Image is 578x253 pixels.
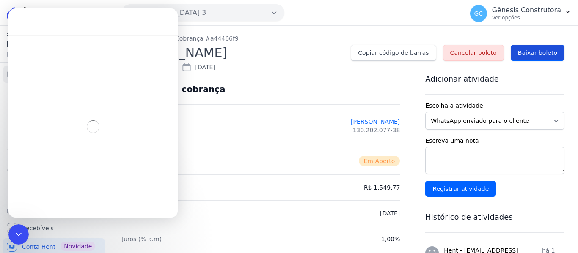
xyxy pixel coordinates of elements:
[463,2,578,25] button: GC Gênesis Construtora Ver opções
[175,34,239,43] a: Cobrança #a44466f9
[22,242,55,251] span: Conta Hent
[122,4,284,21] button: [GEOGRAPHIC_DATA] 3
[425,74,564,84] h3: Adicionar atividade
[3,103,105,120] a: Nova transferência
[182,62,215,72] div: [DATE]
[443,45,504,61] a: Cancelar boleto
[122,43,344,62] h2: [PERSON_NAME]
[351,45,436,61] a: Copiar código de barras
[3,177,105,194] a: Negativação
[61,242,95,251] span: Novidade
[8,224,29,245] iframe: Intercom live chat
[352,126,400,134] span: 130.202.077-38
[425,136,564,145] label: Escreva uma nota
[425,101,564,110] label: Escolha a atividade
[492,6,561,14] p: Gênesis Construtora
[381,235,400,243] dd: 1,00%
[380,209,400,218] dd: [DATE]
[7,50,91,58] span: [DATE] 13:20
[3,122,105,139] a: Pagamentos
[474,11,483,16] span: GC
[3,140,105,157] a: Troca de Arquivos
[8,8,178,218] iframe: Intercom live chat
[425,212,564,222] h3: Histórico de atividades
[7,30,91,39] span: Saldo atual
[358,49,429,57] span: Copiar código de barras
[359,156,400,166] span: Em Aberto
[425,181,496,197] input: Registrar atividade
[492,14,561,21] p: Ver opções
[3,159,105,176] a: Clientes
[7,206,101,216] div: Plataformas
[122,235,162,243] dt: Juros (% a.m)
[450,49,497,57] span: Cancelar boleto
[364,183,400,192] dd: R$ 1.549,77
[511,45,564,61] a: Baixar boleto
[22,224,54,232] span: Recebíveis
[518,49,557,57] span: Baixar boleto
[3,84,105,101] a: Extrato
[3,220,105,237] a: Recebíveis
[122,34,564,43] nav: Breadcrumb
[351,117,400,126] a: [PERSON_NAME]
[3,66,105,83] a: Cobranças
[7,39,91,50] span: R$ 11.642,98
